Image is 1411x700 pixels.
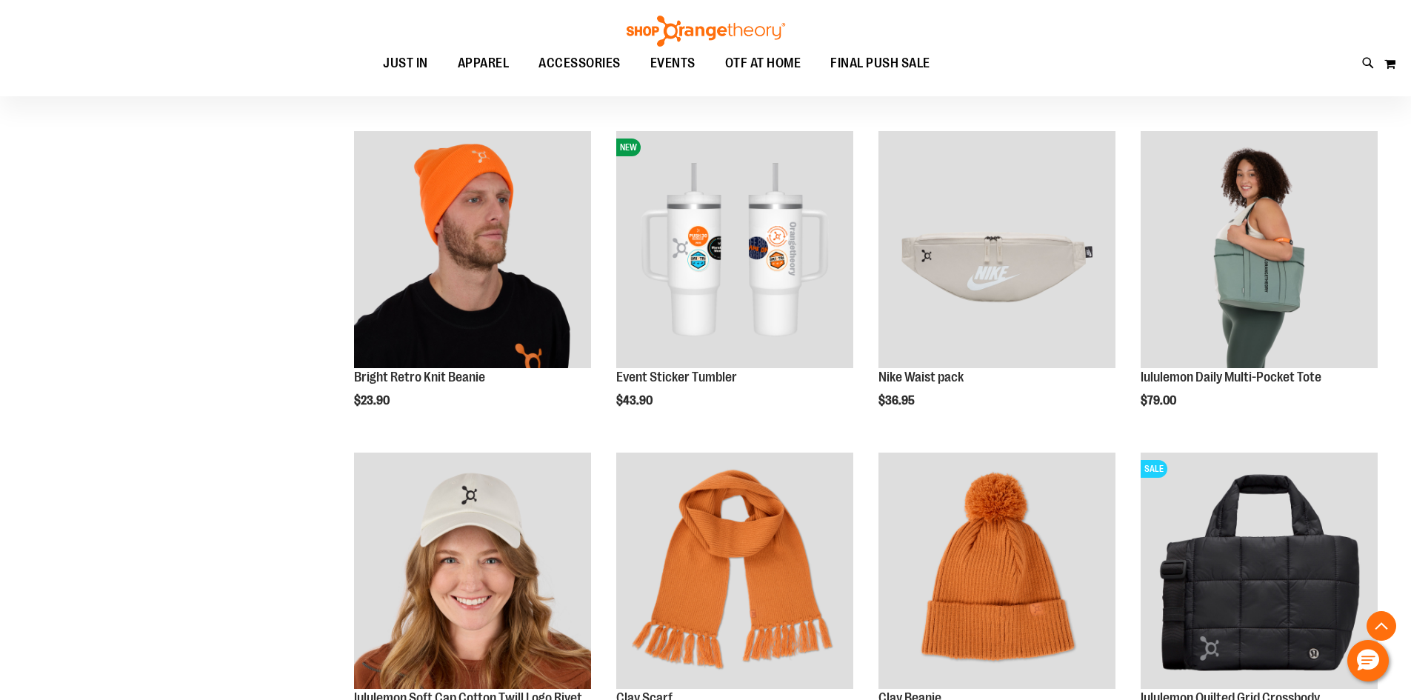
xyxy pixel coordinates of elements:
[616,131,853,368] img: OTF 40 oz. Sticker Tumbler
[830,47,930,80] span: FINAL PUSH SALE
[616,453,853,692] a: Clay Scarf
[1141,131,1378,370] a: Main view of 2024 Convention lululemon Daily Multi-Pocket Tote
[878,453,1115,690] img: Clay Beanie
[538,47,621,80] span: ACCESSORIES
[1141,460,1167,478] span: SALE
[616,139,641,156] span: NEW
[878,131,1115,370] a: Main view of 2024 Convention Nike Waistpack
[354,453,591,692] a: Main view of 2024 Convention lululemon Soft Cap Cotton Twill Logo Rivet
[524,47,636,80] a: ACCESSORIES
[609,124,861,445] div: product
[650,47,696,80] span: EVENTS
[1347,640,1389,681] button: Hello, have a question? Let’s chat.
[354,453,591,690] img: Main view of 2024 Convention lululemon Soft Cap Cotton Twill Logo Rivet
[616,370,737,384] a: Event Sticker Tumbler
[878,394,917,407] span: $36.95
[458,47,510,80] span: APPAREL
[725,47,801,80] span: OTF AT HOME
[1367,611,1396,641] button: Back To Top
[383,47,428,80] span: JUST IN
[710,47,816,81] a: OTF AT HOME
[1141,370,1321,384] a: lululemon Daily Multi-Pocket Tote
[1141,394,1178,407] span: $79.00
[636,47,710,81] a: EVENTS
[616,131,853,370] a: OTF 40 oz. Sticker TumblerNEW
[354,131,591,370] a: Bright Retro Knit Beanie
[347,124,598,445] div: product
[443,47,524,81] a: APPAREL
[354,370,485,384] a: Bright Retro Knit Beanie
[368,47,443,81] a: JUST IN
[1141,453,1378,692] a: lululemon Quilted Grid CrossbodySALE
[354,394,392,407] span: $23.90
[616,394,655,407] span: $43.90
[1141,131,1378,368] img: Main view of 2024 Convention lululemon Daily Multi-Pocket Tote
[878,370,964,384] a: Nike Waist pack
[624,16,787,47] img: Shop Orangetheory
[878,453,1115,692] a: Clay Beanie
[616,453,853,690] img: Clay Scarf
[871,124,1123,445] div: product
[815,47,945,81] a: FINAL PUSH SALE
[878,131,1115,368] img: Main view of 2024 Convention Nike Waistpack
[1133,124,1385,445] div: product
[354,131,591,368] img: Bright Retro Knit Beanie
[1141,453,1378,690] img: lululemon Quilted Grid Crossbody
